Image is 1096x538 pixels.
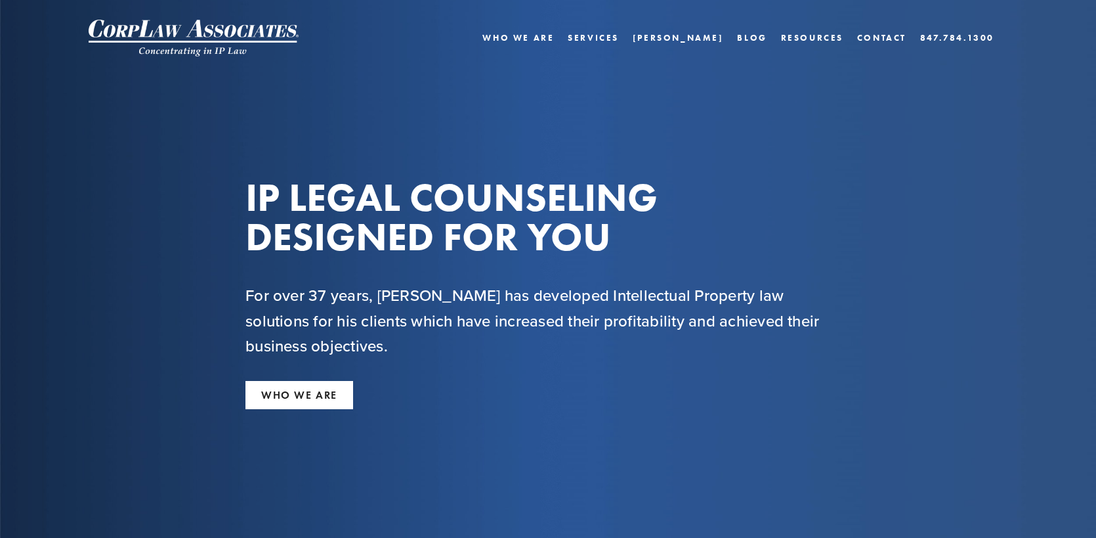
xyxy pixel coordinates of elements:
a: [PERSON_NAME] [633,28,724,47]
a: 847.784.1300 [920,28,994,47]
a: Blog [737,28,767,47]
img: CorpLaw IP Law Firm [89,20,299,56]
a: Contact [857,28,906,47]
a: Resources [781,33,843,43]
h1: IP LEGAL COUNSELING DESIGNED FOR YOU [245,177,851,256]
h2: For over 37 years, [PERSON_NAME] has developed Intellectual Property law solutions for his client... [245,282,851,358]
a: WHO WE ARE [245,381,353,409]
a: Services [568,28,619,47]
a: Who We Are [482,28,554,47]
